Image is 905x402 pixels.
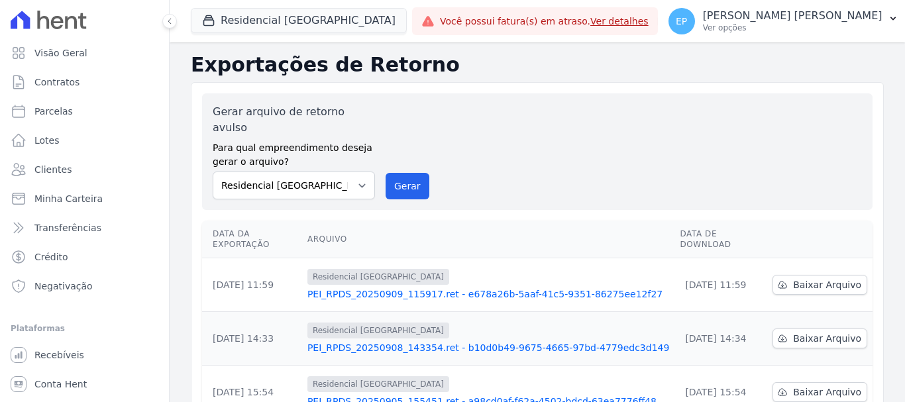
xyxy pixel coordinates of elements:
[5,127,164,154] a: Lotes
[11,321,158,336] div: Plataformas
[772,382,867,402] a: Baixar Arquivo
[34,348,84,362] span: Recebíveis
[34,192,103,205] span: Minha Carteira
[5,215,164,241] a: Transferências
[674,258,767,312] td: [DATE] 11:59
[34,279,93,293] span: Negativação
[793,385,861,399] span: Baixar Arquivo
[5,156,164,183] a: Clientes
[5,273,164,299] a: Negativação
[307,341,670,354] a: PEI_RPDS_20250908_143354.ret - b10d0b49-9675-4665-97bd-4779edc3d149
[34,75,80,89] span: Contratos
[34,250,68,264] span: Crédito
[440,15,649,28] span: Você possui fatura(s) em atraso.
[34,377,87,391] span: Conta Hent
[793,278,861,291] span: Baixar Arquivo
[34,163,72,176] span: Clientes
[674,221,767,258] th: Data de Download
[34,105,73,118] span: Parcelas
[307,323,449,338] span: Residencial [GEOGRAPHIC_DATA]
[5,342,164,368] a: Recebíveis
[5,371,164,397] a: Conta Hent
[772,328,867,348] a: Baixar Arquivo
[34,46,87,60] span: Visão Geral
[307,287,670,301] a: PEI_RPDS_20250909_115917.ret - e678a26b-5aaf-41c5-9351-86275ee12f27
[5,244,164,270] a: Crédito
[34,221,101,234] span: Transferências
[386,173,429,199] button: Gerar
[202,221,302,258] th: Data da Exportação
[590,16,649,26] a: Ver detalhes
[307,269,449,285] span: Residencial [GEOGRAPHIC_DATA]
[213,136,375,169] label: Para qual empreendimento deseja gerar o arquivo?
[772,275,867,295] a: Baixar Arquivo
[793,332,861,345] span: Baixar Arquivo
[191,53,884,77] h2: Exportações de Retorno
[202,312,302,366] td: [DATE] 14:33
[703,23,882,33] p: Ver opções
[5,98,164,125] a: Parcelas
[213,104,375,136] label: Gerar arquivo de retorno avulso
[202,258,302,312] td: [DATE] 11:59
[191,8,407,33] button: Residencial [GEOGRAPHIC_DATA]
[676,17,687,26] span: EP
[5,69,164,95] a: Contratos
[5,185,164,212] a: Minha Carteira
[674,312,767,366] td: [DATE] 14:34
[307,376,449,392] span: Residencial [GEOGRAPHIC_DATA]
[703,9,882,23] p: [PERSON_NAME] [PERSON_NAME]
[34,134,60,147] span: Lotes
[5,40,164,66] a: Visão Geral
[302,221,675,258] th: Arquivo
